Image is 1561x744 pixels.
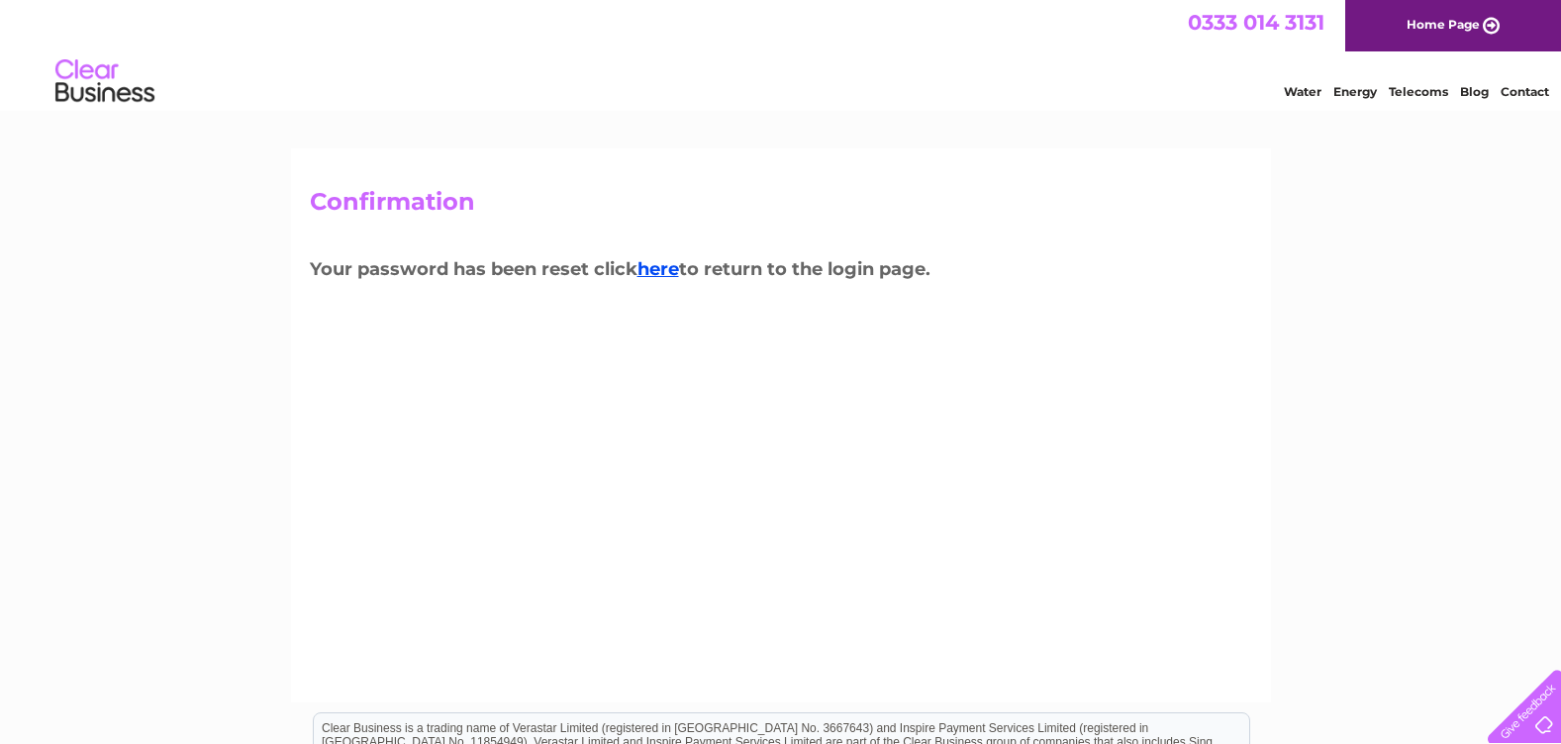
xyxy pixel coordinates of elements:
a: here [637,258,679,280]
div: Clear Business is a trading name of Verastar Limited (registered in [GEOGRAPHIC_DATA] No. 3667643... [314,11,1249,96]
a: 0333 014 3131 [1188,10,1324,35]
a: Telecoms [1389,84,1448,99]
img: logo.png [54,51,155,112]
a: Energy [1333,84,1377,99]
a: Contact [1501,84,1549,99]
a: Blog [1460,84,1489,99]
a: Water [1284,84,1321,99]
h3: Your password has been reset click to return to the login page. [310,255,1252,290]
h2: Confirmation [310,188,1252,226]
